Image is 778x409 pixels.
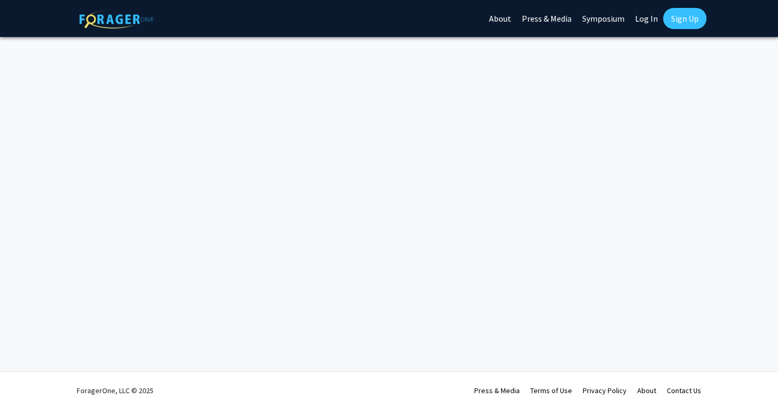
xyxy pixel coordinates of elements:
a: Sign Up [663,8,707,29]
a: Contact Us [667,386,701,395]
a: Press & Media [474,386,520,395]
a: Privacy Policy [583,386,627,395]
a: About [637,386,656,395]
div: ForagerOne, LLC © 2025 [77,372,153,409]
img: ForagerOne Logo [79,10,153,29]
a: Terms of Use [530,386,572,395]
